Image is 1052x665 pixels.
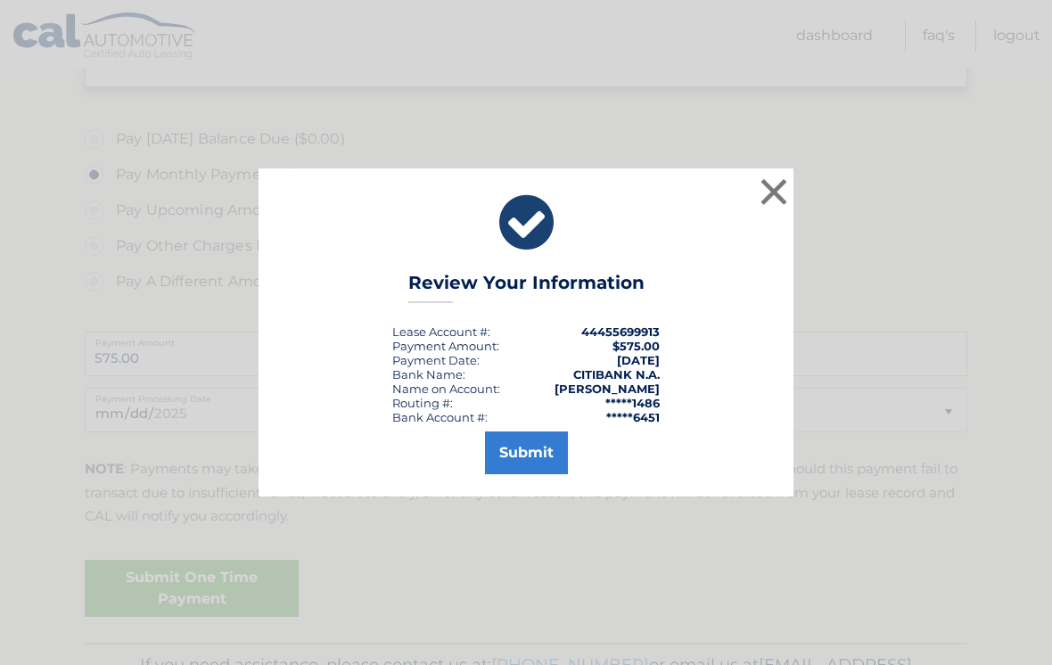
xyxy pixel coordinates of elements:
[408,272,645,303] h3: Review Your Information
[581,324,660,339] strong: 44455699913
[573,367,660,382] strong: CITIBANK N.A.
[392,339,499,353] div: Payment Amount:
[612,339,660,353] span: $575.00
[392,410,488,424] div: Bank Account #:
[756,174,792,209] button: ×
[392,396,453,410] div: Routing #:
[555,382,660,396] strong: [PERSON_NAME]
[617,353,660,367] span: [DATE]
[392,324,490,339] div: Lease Account #:
[392,367,465,382] div: Bank Name:
[485,431,568,474] button: Submit
[392,382,500,396] div: Name on Account:
[392,353,480,367] div: :
[392,353,477,367] span: Payment Date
